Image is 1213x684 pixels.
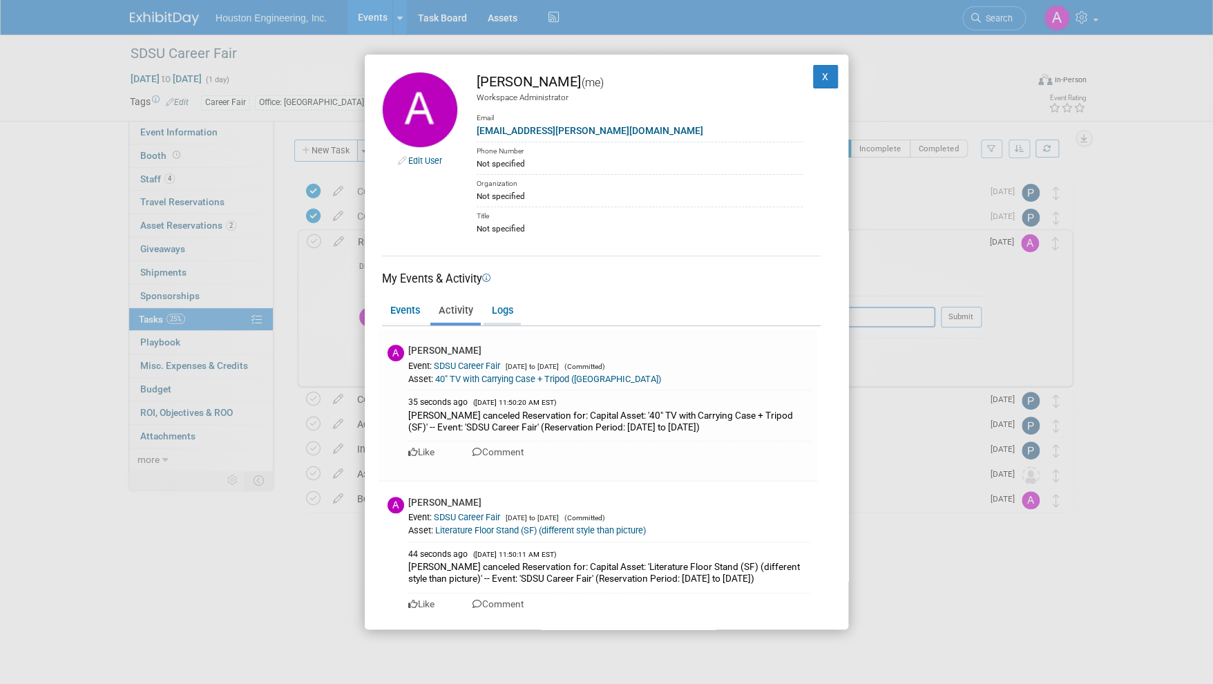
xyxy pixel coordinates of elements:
span: 35 seconds ago [408,397,468,407]
a: Edit User [408,155,442,166]
span: 44 seconds ago [408,549,468,559]
div: Email [477,104,803,124]
span: Asset: [408,525,433,535]
div: Not specified [477,222,803,235]
div: [PERSON_NAME] canceled Reservation for: Capital Asset: 'Literature Floor Stand (SF) (different st... [408,560,812,585]
span: [DATE] to [DATE] [502,513,559,522]
a: Activity [430,299,481,323]
div: Workspace Administrator [477,92,803,104]
a: Literature Floor Stand (SF) (different style than picture) [435,525,646,535]
span: Asset: [408,374,433,384]
span: Event: [408,512,432,522]
a: Logs [484,299,521,323]
a: 40" TV with Carrying Case + Tripod ([GEOGRAPHIC_DATA]) [435,374,661,384]
div: Phone Number [477,142,803,158]
a: Like [408,446,434,457]
div: My Events & Activity [382,271,821,287]
a: SDSU Career Fair [434,512,500,522]
div: Not specified [477,158,803,170]
span: (Committed) [561,362,605,371]
div: [PERSON_NAME] [477,72,803,92]
a: Like [408,598,434,609]
div: Organization [477,174,803,190]
span: ([DATE] 11:50:20 AM EST) [470,399,557,406]
img: A.jpg [388,345,404,361]
span: [DATE] to [DATE] [502,362,559,371]
span: ([DATE] 11:50:11 AM EST) [470,551,557,558]
a: SDSU Career Fair [434,361,500,371]
button: X [813,65,838,88]
img: Ali Ringheimer [382,72,458,148]
div: [PERSON_NAME] [408,345,481,357]
div: [PERSON_NAME] canceled Reservation for: Capital Asset: '40" TV with Carrying Case + Tripod (SF)' ... [408,408,812,433]
a: Comment [472,446,524,457]
span: (Committed) [561,513,605,522]
a: Comment [472,598,524,609]
a: [EMAIL_ADDRESS][PERSON_NAME][DOMAIN_NAME] [477,125,703,136]
span: Event: [408,361,432,371]
a: Events [382,299,428,323]
div: Title [477,207,803,222]
div: Not specified [477,190,803,202]
img: A.jpg [388,497,404,513]
span: (me) [581,76,604,89]
div: [PERSON_NAME] [408,497,481,509]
